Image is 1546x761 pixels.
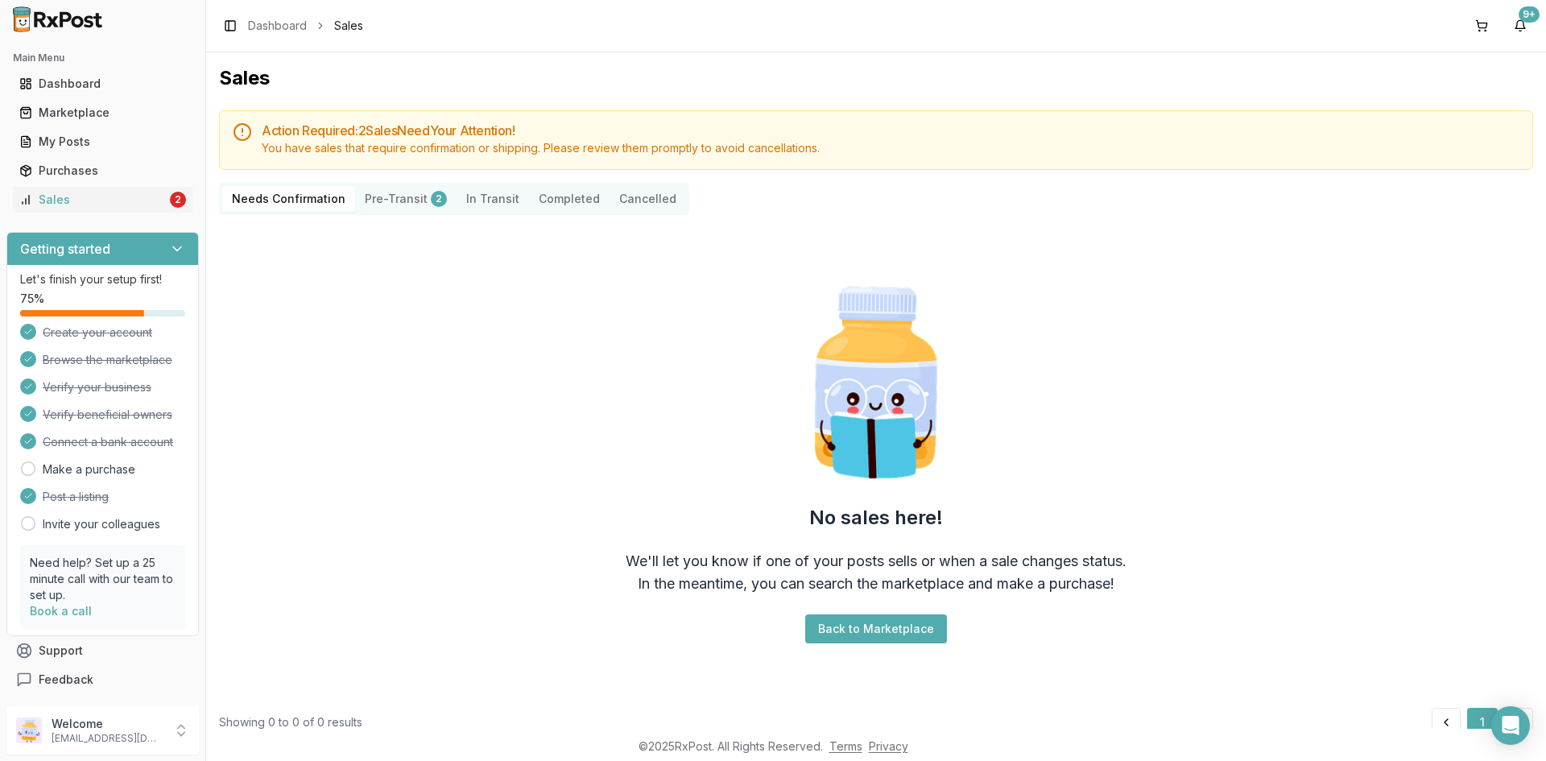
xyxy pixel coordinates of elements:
button: 9+ [1507,13,1533,39]
span: Create your account [43,325,152,341]
span: Browse the marketplace [43,352,172,368]
a: Privacy [869,739,908,753]
button: Sales2 [6,187,199,213]
button: Purchases [6,158,199,184]
nav: breadcrumb [248,18,363,34]
p: Let's finish your setup first! [20,271,185,287]
img: RxPost Logo [6,6,110,32]
span: 75 % [20,291,44,307]
h1: Sales [219,65,1533,91]
p: [EMAIL_ADDRESS][DOMAIN_NAME] [52,732,163,745]
h5: Action Required: 2 Sale s Need Your Attention! [262,124,1519,137]
div: Showing 0 to 0 of 0 results [219,714,362,730]
span: Sales [334,18,363,34]
a: Make a purchase [43,461,135,478]
h2: Main Menu [13,52,192,64]
a: Book a call [30,604,92,618]
div: 2 [431,191,447,207]
div: My Posts [19,134,186,150]
a: Invite your colleagues [43,516,160,532]
div: In the meantime, you can search the marketplace and make a purchase! [638,573,1114,595]
button: In Transit [457,186,529,212]
button: 1 [1467,708,1498,737]
button: Pre-Transit [355,186,457,212]
a: Marketplace [13,98,192,127]
a: Purchases [13,156,192,185]
button: Marketplace [6,100,199,126]
div: We'll let you know if one of your posts sells or when a sale changes status. [626,550,1126,573]
h3: Getting started [20,239,110,258]
button: Dashboard [6,71,199,97]
div: Marketplace [19,105,186,121]
a: Dashboard [248,18,307,34]
img: Smart Pill Bottle [773,279,979,486]
button: Cancelled [610,186,686,212]
div: You have sales that require confirmation or shipping. Please review them promptly to avoid cancel... [262,140,1519,156]
button: Needs Confirmation [222,186,355,212]
img: User avatar [16,718,42,743]
div: Sales [19,192,167,208]
span: Verify your business [43,379,151,395]
button: Support [6,636,199,665]
div: Dashboard [19,76,186,92]
a: Sales2 [13,185,192,214]
div: Purchases [19,163,186,179]
a: Dashboard [13,69,192,98]
span: Connect a bank account [43,434,173,450]
div: Open Intercom Messenger [1491,706,1530,745]
span: Verify beneficial owners [43,407,172,423]
button: Completed [529,186,610,212]
div: 2 [170,192,186,208]
button: My Posts [6,129,199,155]
span: Post a listing [43,489,109,505]
p: Need help? Set up a 25 minute call with our team to set up. [30,555,176,603]
span: Feedback [39,672,93,688]
button: Feedback [6,665,199,694]
div: 9+ [1519,6,1540,23]
button: Back to Marketplace [805,614,947,643]
p: Welcome [52,716,163,732]
a: My Posts [13,127,192,156]
a: Terms [829,739,862,753]
h2: No sales here! [809,505,943,531]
